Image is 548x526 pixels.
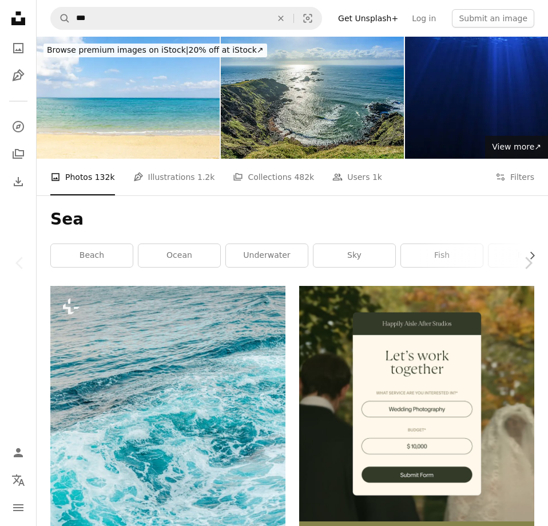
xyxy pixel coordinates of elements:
a: underwater [226,244,308,267]
a: Get Unsplash+ [331,9,405,28]
a: View more↗ [485,136,548,159]
a: sky [313,244,395,267]
img: Cape Erimo, Hokkaido, Japan [221,37,404,159]
a: Collections 482k [233,159,314,195]
span: View more ↗ [492,142,541,151]
span: Browse premium images on iStock | [47,45,188,54]
button: Search Unsplash [51,7,70,29]
button: Language [7,469,30,492]
a: Collections [7,143,30,166]
a: Log in [405,9,443,28]
a: beach [51,244,133,267]
a: a man riding a surfboard on top of a wave in the ocean [50,458,285,469]
span: 482k [294,171,314,183]
a: Next [508,208,548,318]
a: Download History [7,170,30,193]
a: Photos [7,37,30,60]
a: Log in / Sign up [7,441,30,464]
button: Visual search [294,7,321,29]
span: 1.2k [197,171,215,183]
a: Illustrations [7,64,30,87]
button: Submit an image [452,9,534,28]
a: Explore [7,115,30,138]
span: 20% off at iStock ↗ [47,45,264,54]
a: Illustrations 1.2k [133,159,215,195]
img: file-1747939393036-2c53a76c450aimage [299,286,534,521]
img: Okinawa's ocean beaches [37,37,220,159]
span: 1k [372,171,382,183]
button: Filters [495,159,534,195]
h1: Sea [50,209,534,230]
a: fish [401,244,483,267]
button: Clear [268,7,293,29]
a: ocean [138,244,220,267]
a: Browse premium images on iStock|20% off at iStock↗ [37,37,274,64]
form: Find visuals sitewide [50,7,322,30]
button: Menu [7,496,30,519]
a: Users 1k [332,159,382,195]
